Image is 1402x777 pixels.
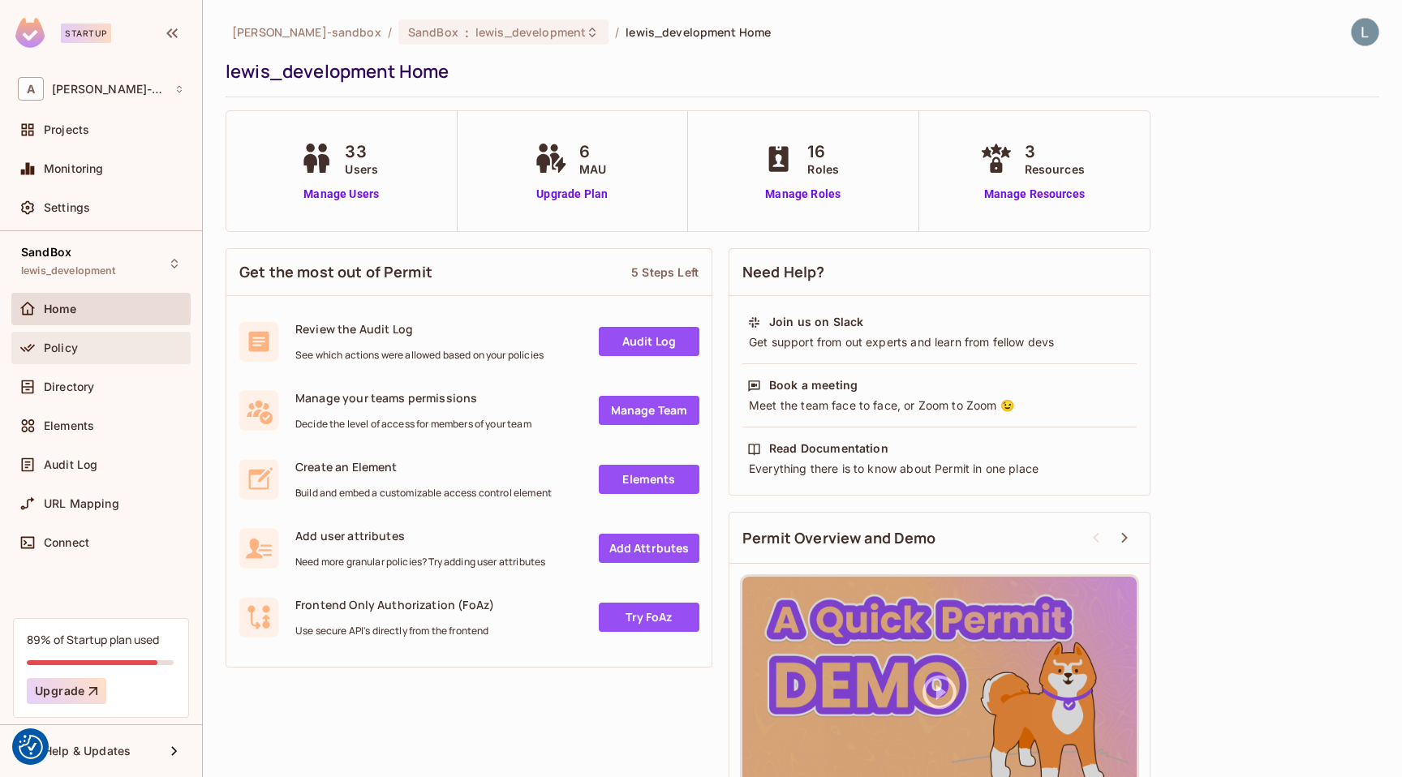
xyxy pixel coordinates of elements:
[232,24,381,40] span: the active workspace
[295,597,494,612] span: Frontend Only Authorization (FoAz)
[295,487,552,500] span: Build and embed a customizable access control element
[295,390,531,406] span: Manage your teams permissions
[239,262,432,282] span: Get the most out of Permit
[769,314,863,330] div: Join us on Slack
[807,140,839,164] span: 16
[44,458,97,471] span: Audit Log
[296,186,386,203] a: Manage Users
[44,162,104,175] span: Monitoring
[742,528,936,548] span: Permit Overview and Demo
[44,123,89,136] span: Projects
[295,418,531,431] span: Decide the level of access for members of your team
[44,201,90,214] span: Settings
[742,262,825,282] span: Need Help?
[464,26,470,39] span: :
[475,24,586,40] span: lewis_development
[531,186,614,203] a: Upgrade Plan
[388,24,392,40] li: /
[747,397,1132,414] div: Meet the team face to face, or Zoom to Zoom 😉
[747,461,1132,477] div: Everything there is to know about Permit in one place
[21,246,71,259] span: SandBox
[295,556,545,569] span: Need more granular policies? Try adding user attributes
[579,140,606,164] span: 6
[61,24,111,43] div: Startup
[27,678,106,704] button: Upgrade
[631,264,699,280] div: 5 Steps Left
[1025,161,1085,178] span: Resources
[295,528,545,543] span: Add user attributes
[295,459,552,474] span: Create an Element
[27,632,159,647] div: 89% of Startup plan used
[295,625,494,637] span: Use secure API's directly from the frontend
[44,419,94,432] span: Elements
[599,327,699,356] a: Audit Log
[408,24,458,40] span: SandBox
[15,18,45,48] img: SReyMgAAAABJRU5ErkJggg==
[44,341,78,354] span: Policy
[44,303,77,316] span: Home
[44,497,119,510] span: URL Mapping
[295,349,544,362] span: See which actions were allowed based on your policies
[226,59,1371,84] div: lewis_development Home
[769,377,858,393] div: Book a meeting
[18,77,44,101] span: A
[626,24,771,40] span: lewis_development Home
[345,161,378,178] span: Users
[295,321,544,337] span: Review the Audit Log
[807,161,839,178] span: Roles
[44,380,94,393] span: Directory
[345,140,378,164] span: 33
[599,534,699,563] a: Add Attrbutes
[759,186,847,203] a: Manage Roles
[52,83,166,96] span: Workspace: alex-trustflight-sandbox
[44,745,131,758] span: Help & Updates
[19,735,43,759] img: Revisit consent button
[579,161,606,178] span: MAU
[19,735,43,759] button: Consent Preferences
[615,24,619,40] li: /
[599,396,699,425] a: Manage Team
[599,603,699,632] a: Try FoAz
[21,264,116,277] span: lewis_development
[1025,140,1085,164] span: 3
[44,536,89,549] span: Connect
[1352,19,1378,45] img: Lewis Youl
[769,440,888,457] div: Read Documentation
[747,334,1132,350] div: Get support from out experts and learn from fellow devs
[976,186,1093,203] a: Manage Resources
[599,465,699,494] a: Elements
